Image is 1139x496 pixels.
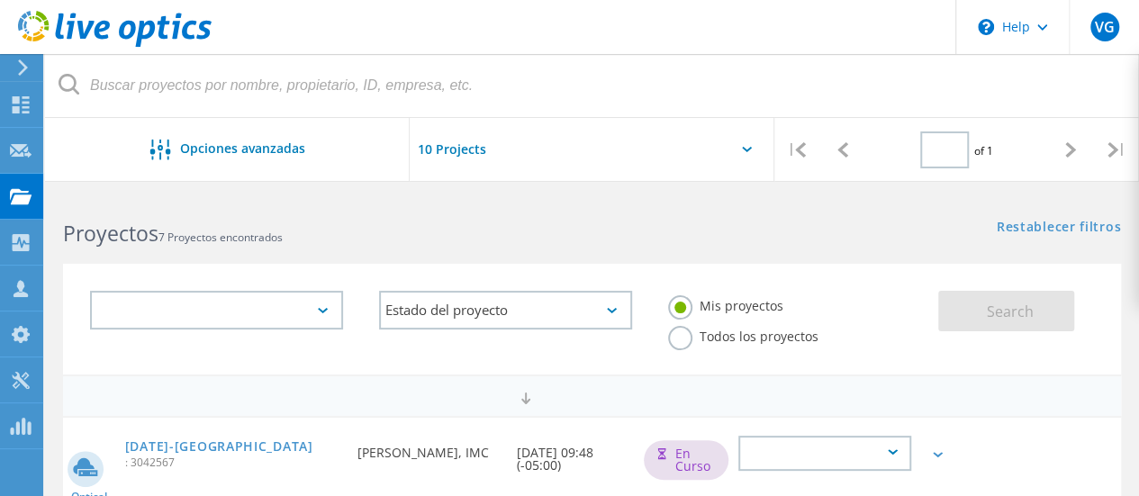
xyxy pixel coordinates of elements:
label: Todos los proyectos [668,326,818,343]
button: Search [938,291,1074,331]
span: Search [987,302,1034,321]
span: 7 Proyectos encontrados [158,230,283,245]
span: VG [1094,20,1114,34]
div: [PERSON_NAME], IMC [348,418,507,477]
span: Opciones avanzadas [179,142,304,155]
div: | [1093,118,1139,182]
a: Live Optics Dashboard [18,38,212,50]
span: of 1 [973,143,992,158]
div: [DATE] 09:48 (-05:00) [508,418,635,490]
span: : 3042567 [125,457,340,468]
div: | [774,118,820,182]
div: En curso [644,440,728,480]
div: Estado del proyecto [379,291,632,329]
svg: \n [978,19,994,35]
a: [DATE]-[GEOGRAPHIC_DATA] [125,440,313,453]
a: Restablecer filtros [997,221,1121,236]
b: Proyectos [63,219,158,248]
label: Mis proyectos [668,295,783,312]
